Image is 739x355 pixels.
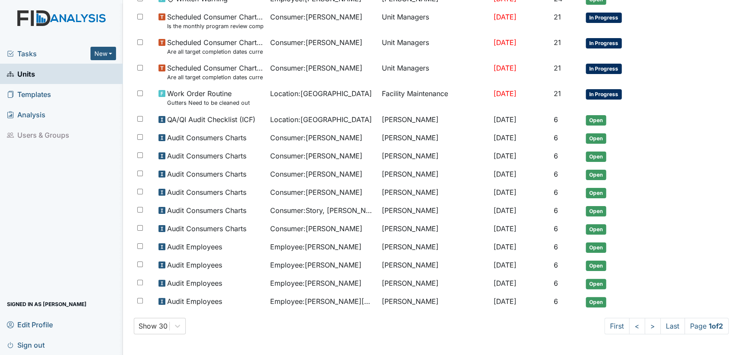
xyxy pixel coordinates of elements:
[167,169,246,179] span: Audit Consumers Charts
[493,188,516,197] span: [DATE]
[586,89,622,100] span: In Progress
[7,87,51,101] span: Templates
[270,187,362,197] span: Consumer : [PERSON_NAME]
[554,89,561,98] span: 21
[270,205,375,216] span: Consumer : Story, [PERSON_NAME]
[554,170,558,178] span: 6
[554,242,558,251] span: 6
[586,188,606,198] span: Open
[586,115,606,126] span: Open
[167,242,222,252] span: Audit Employees
[660,318,685,334] a: Last
[493,242,516,251] span: [DATE]
[167,278,222,288] span: Audit Employees
[139,321,168,331] div: Show 30
[7,67,35,81] span: Units
[270,88,372,99] span: Location : [GEOGRAPHIC_DATA]
[493,279,516,287] span: [DATE]
[604,318,729,334] nav: task-pagination
[167,223,246,234] span: Audit Consumers Charts
[493,206,516,215] span: [DATE]
[378,85,490,110] td: Facility Maintenance
[493,261,516,269] span: [DATE]
[493,224,516,233] span: [DATE]
[493,89,516,98] span: [DATE]
[167,132,246,143] span: Audit Consumers Charts
[378,129,490,147] td: [PERSON_NAME]
[378,220,490,238] td: [PERSON_NAME]
[554,224,558,233] span: 6
[586,152,606,162] span: Open
[645,318,661,334] a: >
[493,297,516,306] span: [DATE]
[586,206,606,216] span: Open
[270,37,362,48] span: Consumer : [PERSON_NAME]
[7,338,45,352] span: Sign out
[167,114,255,125] span: QA/QI Audit Checklist (ICF)
[270,260,361,270] span: Employee : [PERSON_NAME]
[270,223,362,234] span: Consumer : [PERSON_NAME]
[167,296,222,307] span: Audit Employees
[554,152,558,160] span: 6
[270,132,362,143] span: Consumer : [PERSON_NAME]
[554,133,558,142] span: 6
[167,22,263,30] small: Is the monthly program review completed by the 15th of the previous month?
[378,274,490,293] td: [PERSON_NAME]
[7,318,53,331] span: Edit Profile
[378,34,490,59] td: Unit Managers
[167,151,246,161] span: Audit Consumers Charts
[378,238,490,256] td: [PERSON_NAME]
[270,296,375,307] span: Employee : [PERSON_NAME][GEOGRAPHIC_DATA]
[167,187,246,197] span: Audit Consumers Charts
[167,48,263,56] small: Are all target completion dates current (not expired)?
[167,205,246,216] span: Audit Consumers Charts
[554,13,561,21] span: 21
[493,133,516,142] span: [DATE]
[167,88,250,107] span: Work Order Routine Gutters Need to be cleaned out
[378,293,490,311] td: [PERSON_NAME]
[378,256,490,274] td: [PERSON_NAME]
[554,64,561,72] span: 21
[493,13,516,21] span: [DATE]
[709,322,723,330] strong: 1 of 2
[378,165,490,184] td: [PERSON_NAME]
[7,48,90,59] span: Tasks
[270,12,362,22] span: Consumer : [PERSON_NAME]
[586,133,606,144] span: Open
[270,151,362,161] span: Consumer : [PERSON_NAME]
[586,64,622,74] span: In Progress
[378,147,490,165] td: [PERSON_NAME]
[493,64,516,72] span: [DATE]
[684,318,729,334] span: Page
[7,297,87,311] span: Signed in as [PERSON_NAME]
[586,261,606,271] span: Open
[378,184,490,202] td: [PERSON_NAME]
[167,37,263,56] span: Scheduled Consumer Chart Review Are all target completion dates current (not expired)?
[270,242,361,252] span: Employee : [PERSON_NAME]
[586,13,622,23] span: In Progress
[586,297,606,307] span: Open
[554,297,558,306] span: 6
[554,206,558,215] span: 6
[554,279,558,287] span: 6
[554,188,558,197] span: 6
[167,12,263,30] span: Scheduled Consumer Chart Review Is the monthly program review completed by the 15th of the previo...
[378,59,490,85] td: Unit Managers
[586,224,606,235] span: Open
[493,170,516,178] span: [DATE]
[270,169,362,179] span: Consumer : [PERSON_NAME]
[493,38,516,47] span: [DATE]
[167,260,222,270] span: Audit Employees
[493,115,516,124] span: [DATE]
[586,170,606,180] span: Open
[554,38,561,47] span: 21
[167,99,250,107] small: Gutters Need to be cleaned out
[167,63,263,81] span: Scheduled Consumer Chart Review Are all target completion dates current (not expired)?
[90,47,116,60] button: New
[554,261,558,269] span: 6
[7,108,45,121] span: Analysis
[270,114,372,125] span: Location : [GEOGRAPHIC_DATA]
[629,318,645,334] a: <
[270,278,361,288] span: Employee : [PERSON_NAME]
[270,63,362,73] span: Consumer : [PERSON_NAME]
